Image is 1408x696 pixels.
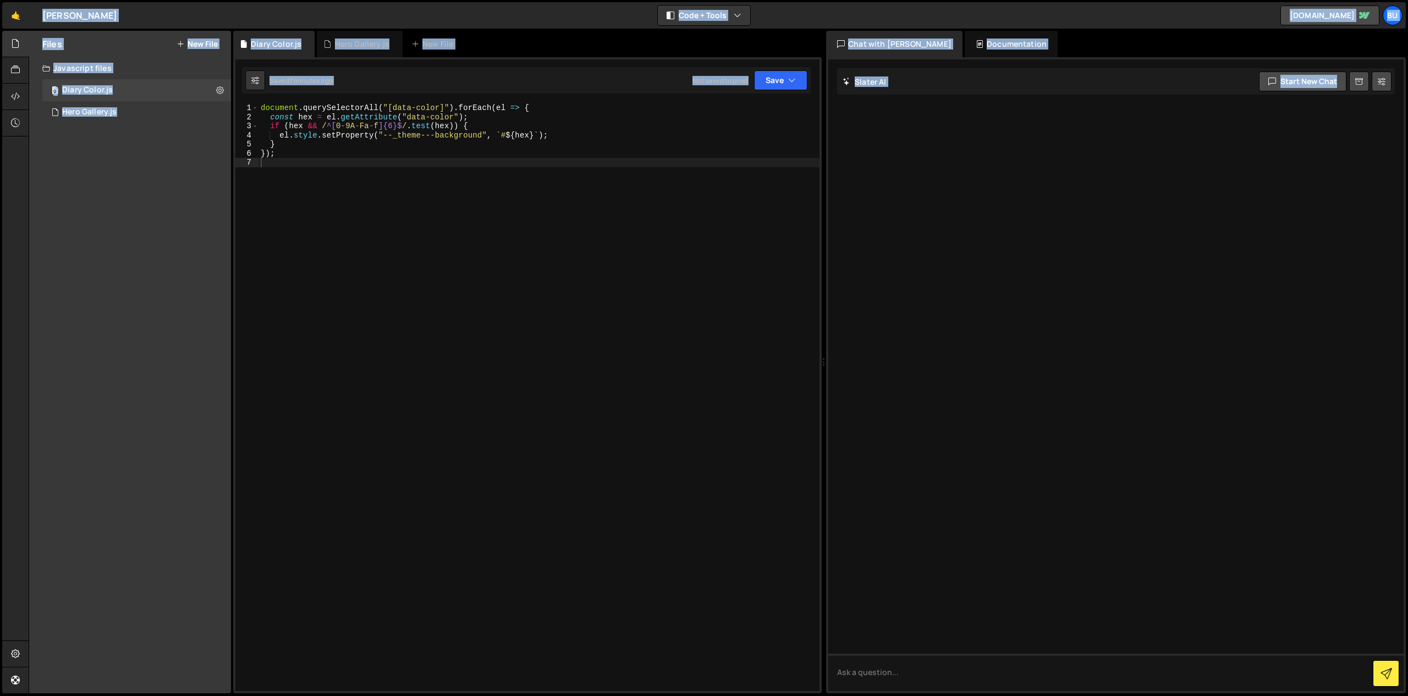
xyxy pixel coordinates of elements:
[235,131,258,140] div: 4
[62,107,117,117] div: Hero Gallery.js
[965,31,1058,57] div: Documentation
[269,76,333,85] div: Saved
[52,87,58,96] span: 0
[235,149,258,158] div: 6
[42,101,231,123] div: 17072/46993.js
[1280,6,1379,25] a: [DOMAIN_NAME]
[251,39,301,50] div: Diary Color.js
[235,103,258,113] div: 1
[235,113,258,122] div: 2
[235,158,258,167] div: 7
[235,122,258,131] div: 3
[29,57,231,79] div: Javascript files
[1259,72,1346,91] button: Start new chat
[289,76,333,85] div: 7 minutes ago
[42,79,231,101] div: Diary Color.js
[177,40,218,48] button: New File
[335,39,389,50] div: Hero Gallery.js
[1383,6,1402,25] a: Bu
[42,38,62,50] h2: Files
[754,70,807,90] button: Save
[42,9,117,22] div: [PERSON_NAME]
[235,140,258,149] div: 5
[2,2,29,29] a: 🤙
[692,76,747,85] div: Not saved to prod
[843,76,887,87] h2: Slater AI
[62,85,113,95] div: Diary Color.js
[411,39,458,50] div: New File
[658,6,750,25] button: Code + Tools
[826,31,963,57] div: Chat with [PERSON_NAME]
